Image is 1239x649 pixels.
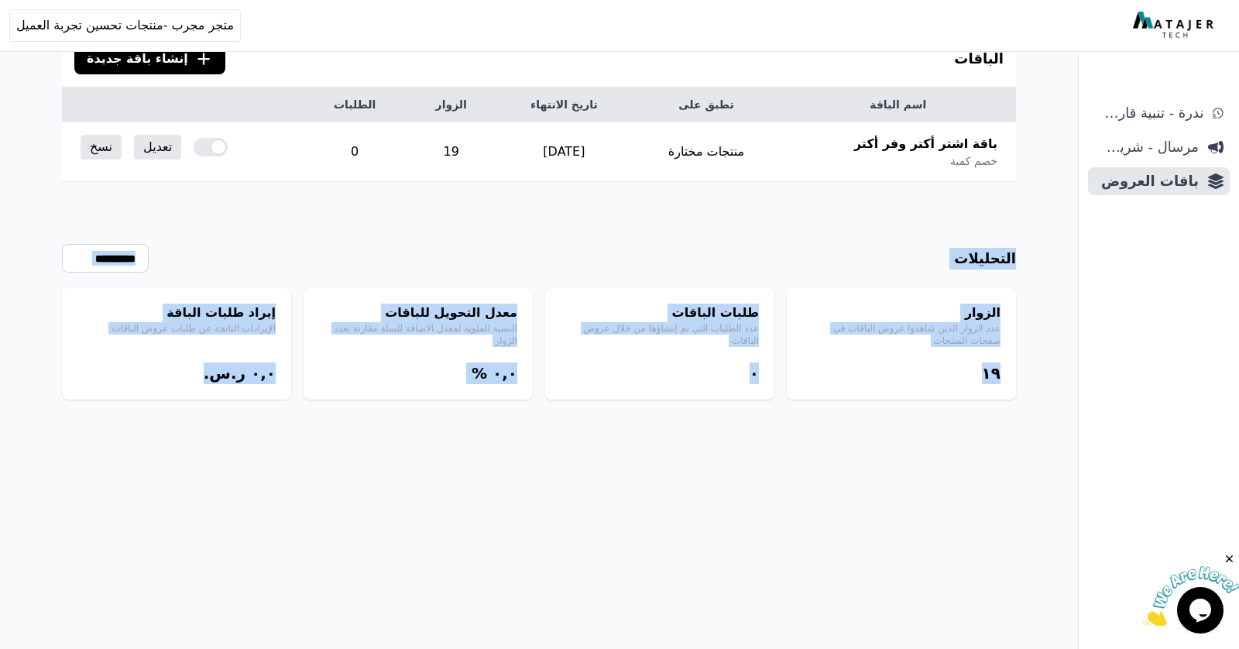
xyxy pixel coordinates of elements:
[1094,136,1199,158] span: مرسال - شريط دعاية
[954,48,1004,70] h3: الباقات
[496,88,632,122] th: تاريخ الانتهاء
[632,88,780,122] th: تطبق على
[950,153,997,169] span: خصم كمية
[74,43,225,74] button: إنشاء باقة جديدة
[303,88,407,122] th: الطلبات
[251,364,276,383] bdi: ۰,۰
[1094,102,1203,124] span: ندرة - تنبية قارب علي النفاذ
[854,135,997,153] span: باقة اشتر أكتر وفر أكتر
[1143,552,1239,626] iframe: chat widget
[77,304,276,322] h4: إيراد طلبات الباقة
[493,364,517,383] bdi: ۰,۰
[303,122,407,182] td: 0
[472,364,487,383] span: %
[319,304,517,322] h4: معدل التحويل للباقات
[9,9,241,42] button: متجر مجرب -منتجات تحسين تجربة العميل
[802,322,1000,347] p: عدد الزوار الذين شاهدوا عروض الباقات في صفحات المنتجات
[16,16,234,35] span: متجر مجرب -منتجات تحسين تجربة العميل
[802,304,1000,322] h4: الزوار
[561,304,759,322] h4: طلبات الباقات
[1094,170,1199,192] span: باقات العروض
[780,88,1016,122] th: اسم الباقة
[954,248,1016,270] h3: التحليلات
[407,122,496,182] td: 19
[561,362,759,384] div: ۰
[632,122,780,182] td: منتجات مختارة
[561,322,759,347] p: عدد الطلبات التي تم إنشاؤها من خلال عروض الباقات
[204,364,245,383] span: ر.س.
[1133,12,1217,39] img: MatajerTech Logo
[77,322,276,335] p: الإيرادات الناتجة عن طلبات عروض الباقات
[134,135,181,160] a: تعديل
[81,135,122,160] a: نسخ
[802,362,1000,384] div: ١٩
[407,88,496,122] th: الزوار
[319,322,517,347] p: النسبة المئوية لمعدل الاضافة للسلة مقارنة بعدد الزوار
[496,122,632,182] td: [DATE]
[87,50,188,68] span: إنشاء باقة جديدة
